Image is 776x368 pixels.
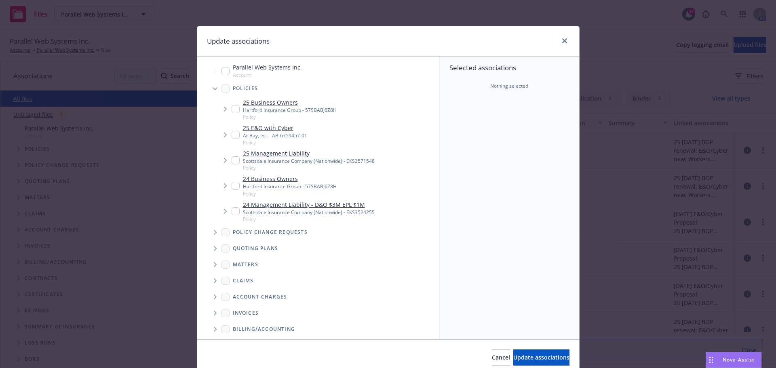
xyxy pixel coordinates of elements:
a: 24 Business Owners [243,175,337,183]
button: Nova Assist [706,352,761,368]
span: Nova Assist [723,356,755,363]
div: At-Bay, Inc. - AB-6759457-01 [243,132,307,139]
button: Cancel [492,349,510,366]
span: Policy change requests [233,230,308,235]
span: Cancel [492,353,510,361]
div: Hartford Insurance Group - 57SBABJ6Z8H [243,183,337,190]
a: close [560,36,569,46]
span: Policies [233,86,258,91]
span: Update associations [513,353,569,361]
div: Tree Example [197,61,439,321]
span: Policy [243,164,375,171]
a: 25 Management Liability [243,149,375,158]
span: Invoices [233,311,259,315]
span: Selected associations [449,63,569,73]
div: Scottsdale Insurance Company (Nationwide) - EKS3571548 [243,158,375,164]
div: Hartford Insurance Group - 57SBABJ6Z8H [243,107,337,114]
span: Account [233,71,302,78]
span: Parallel Web Systems Inc. [233,63,302,71]
span: Matters [233,262,258,267]
span: Policy [243,216,375,223]
span: Policy [243,190,337,197]
div: Drag to move [706,352,716,368]
span: Claims [233,278,254,283]
span: Policy [243,114,337,120]
span: Quoting plans [233,246,278,251]
span: Nothing selected [490,82,528,90]
span: Account charges [233,294,287,299]
div: Scottsdale Insurance Company (Nationwide) - EKS3524255 [243,209,375,216]
a: 25 E&O with Cyber [243,124,307,132]
h1: Update associations [207,36,270,46]
button: Update associations [513,349,569,366]
a: 25 Business Owners [243,98,337,107]
span: Billing/Accounting [233,327,295,332]
a: 24 Management Liability - D&O $3M EPL $1M [243,200,375,209]
span: Policy [243,139,307,146]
